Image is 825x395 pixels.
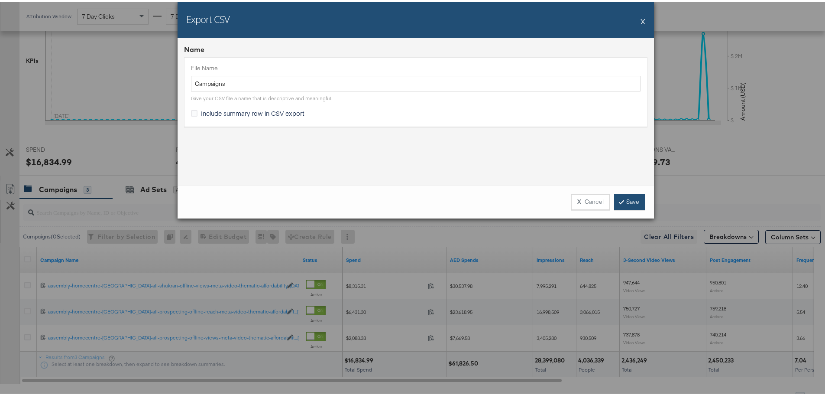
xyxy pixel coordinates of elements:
[641,11,645,28] button: X
[191,93,332,100] div: Give your CSV file a name that is descriptive and meaningful.
[184,43,647,53] div: Name
[614,193,645,208] a: Save
[571,193,610,208] button: XCancel
[191,62,641,71] label: File Name
[577,196,581,204] strong: X
[186,11,230,24] h2: Export CSV
[201,107,304,116] span: Include summary row in CSV export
